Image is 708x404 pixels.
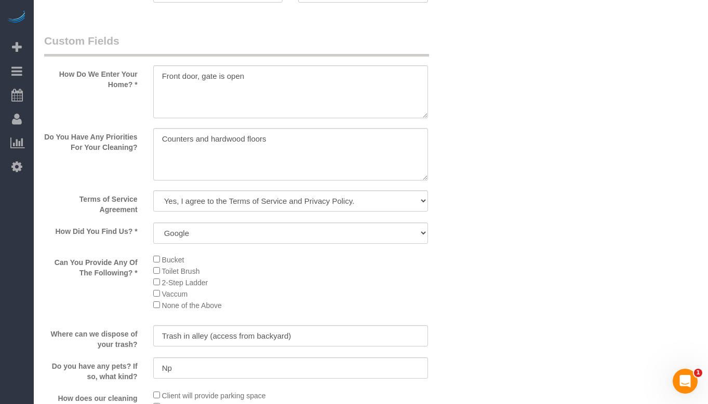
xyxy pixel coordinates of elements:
span: 2-Step Ladder [162,278,208,287]
label: Do you have any pets? If so, what kind? [36,357,145,382]
label: How Did You Find Us? * [36,222,145,236]
img: Automaid Logo [6,10,27,25]
label: Terms of Service Agreement [36,190,145,215]
iframe: Intercom live chat [673,369,698,394]
label: Where can we dispose of your trash? [36,325,145,350]
span: Bucket [162,256,184,264]
span: Client will provide parking space [162,392,266,400]
input: Where can we dispose of your trash? [153,325,428,346]
span: Toilet Brush [162,267,199,275]
label: How Do We Enter Your Home? * [36,65,145,90]
span: 1 [694,369,702,377]
span: None of the Above [162,301,222,310]
label: Do You Have Any Priorities For Your Cleaning? [36,128,145,152]
legend: Custom Fields [44,33,429,57]
label: Can You Provide Any Of The Following? * [36,254,145,278]
span: Vaccum [162,290,188,298]
input: Do you have any pets? If so, what kind? [153,357,428,379]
